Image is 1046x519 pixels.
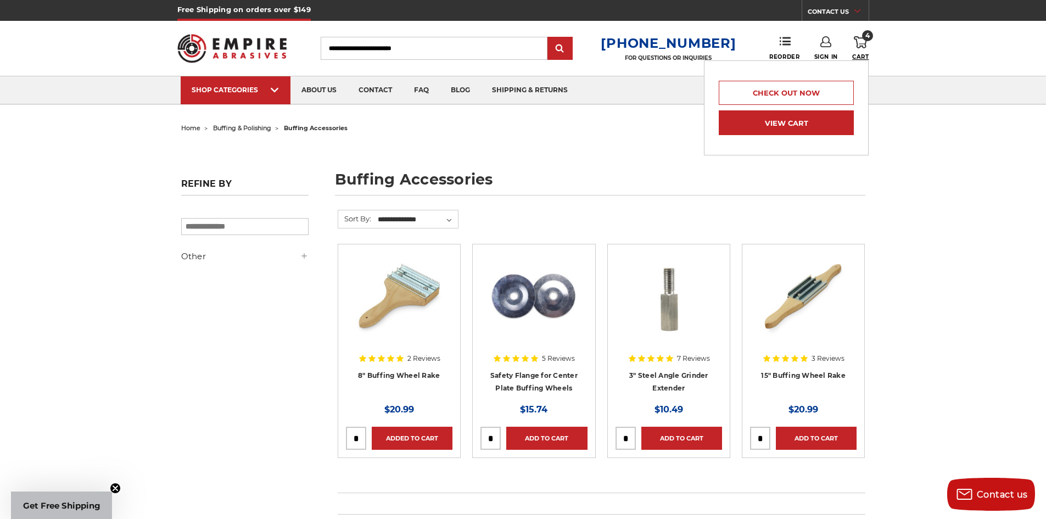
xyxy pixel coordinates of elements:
[520,404,547,415] span: $15.74
[641,427,722,450] a: Add to Cart
[490,252,578,340] img: 4 inch safety flange for center plate airway buffs
[761,371,846,380] a: 15" Buffing Wheel Rake
[549,38,571,60] input: Submit
[852,36,869,60] a: 4 Cart
[977,489,1028,500] span: Contact us
[358,371,440,380] a: 8" Buffing Wheel Rake
[355,252,443,340] img: 8 inch single handle buffing wheel rake
[719,81,854,105] a: Check out now
[384,404,414,415] span: $20.99
[348,76,403,104] a: contact
[335,172,865,196] h1: buffing accessories
[490,371,578,392] a: Safety Flange for Center Plate Buffing Wheels
[407,355,440,362] span: 2 Reviews
[213,124,271,132] a: buffing & polishing
[629,371,708,392] a: 3" Steel Angle Grinder Extender
[181,178,309,196] h5: Refine by
[719,110,854,135] a: View Cart
[750,252,857,359] a: double handle buffing wheel cleaning rake
[181,124,200,132] a: home
[759,252,847,340] img: double handle buffing wheel cleaning rake
[480,252,587,359] a: 4 inch safety flange for center plate airway buffs
[625,252,713,340] img: 3" Steel Angle Grinder Extender
[542,355,575,362] span: 5 Reviews
[346,252,452,359] a: 8 inch single handle buffing wheel rake
[376,211,458,228] select: Sort By:
[181,250,309,263] h5: Other
[601,54,736,62] p: FOR QUESTIONS OR INQUIRIES
[284,124,348,132] span: buffing accessories
[481,76,579,104] a: shipping & returns
[812,355,844,362] span: 3 Reviews
[852,53,869,60] span: Cart
[601,35,736,51] a: [PHONE_NUMBER]
[23,500,100,511] span: Get Free Shipping
[403,76,440,104] a: faq
[11,492,112,519] div: Get Free ShippingClose teaser
[616,252,722,359] a: 3" Steel Angle Grinder Extender
[506,427,587,450] a: Add to Cart
[769,36,799,60] a: Reorder
[372,427,452,450] a: Added to Cart
[677,355,710,362] span: 7 Reviews
[862,30,873,41] span: 4
[814,53,838,60] span: Sign In
[290,76,348,104] a: about us
[338,210,371,227] label: Sort By:
[769,53,799,60] span: Reorder
[110,483,121,494] button: Close teaser
[655,404,683,415] span: $10.49
[808,5,869,21] a: CONTACT US
[177,27,287,70] img: Empire Abrasives
[192,86,279,94] div: SHOP CATEGORIES
[776,427,857,450] a: Add to Cart
[947,478,1035,511] button: Contact us
[440,76,481,104] a: blog
[788,404,818,415] span: $20.99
